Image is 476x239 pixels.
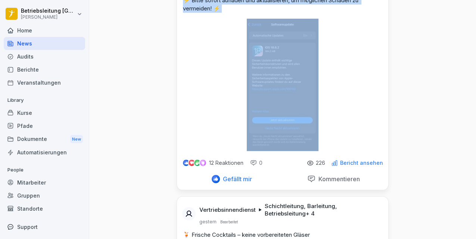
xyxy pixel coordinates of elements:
p: Bearbeitet [220,219,238,225]
p: gestern [199,219,217,225]
img: inspiring [200,160,206,166]
p: Library [4,94,85,106]
div: 0 [250,159,262,167]
a: Automatisierungen [4,146,85,159]
p: Schichtleitung, Barleitung, Betriebsleitung + 4 [265,202,379,217]
img: mi9uq4fnxgp6fg7ych3i6a78.png [247,19,318,151]
img: like [183,160,189,166]
p: Gefällt mir [220,175,252,183]
p: Bericht ansehen [340,160,383,166]
a: Mitarbeiter [4,176,85,189]
a: Audits [4,50,85,63]
p: 12 Reaktionen [209,160,243,166]
a: Pfade [4,119,85,132]
img: love [189,160,195,166]
a: News [4,37,85,50]
a: Berichte [4,63,85,76]
div: Dokumente [4,132,85,146]
a: DokumenteNew [4,132,85,146]
p: 226 [316,160,325,166]
p: Vertriebsinnendienst [199,206,256,214]
div: New [70,135,83,144]
p: [PERSON_NAME] [21,15,75,20]
p: Betriebsleitung [GEOGRAPHIC_DATA] [21,8,75,14]
p: People [4,164,85,176]
p: Kommentieren [315,175,360,183]
a: Veranstaltungen [4,76,85,89]
a: Home [4,24,85,37]
img: celebrate [194,160,200,166]
div: Support [4,220,85,233]
a: Standorte [4,202,85,215]
a: Gruppen [4,189,85,202]
a: Kurse [4,106,85,119]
